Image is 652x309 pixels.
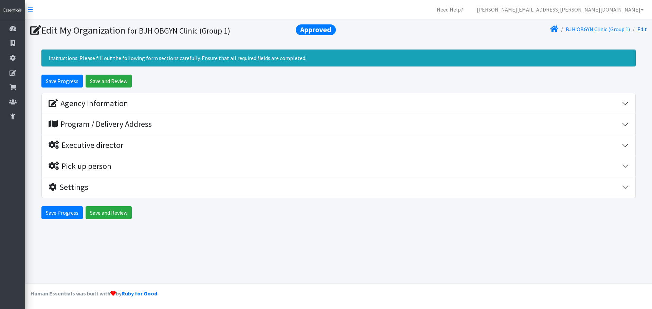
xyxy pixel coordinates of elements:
button: Settings [42,177,635,198]
button: Executive director [42,135,635,156]
span: Approved [296,24,336,35]
strong: Human Essentials was built with by . [31,290,159,297]
input: Save Progress [41,206,83,219]
div: Instructions: Please fill out the following form sections carefully. Ensure that all required fie... [41,50,636,66]
div: Program / Delivery Address [49,119,152,129]
div: Agency Information [49,99,128,109]
img: HumanEssentials [3,7,22,13]
small: for BJH OBGYN Clinic (Group 1) [128,26,230,36]
a: Need Help? [431,3,469,16]
button: Pick up person [42,156,635,177]
button: Program / Delivery Address [42,114,635,135]
a: Edit [637,26,647,33]
a: [PERSON_NAME][EMAIL_ADDRESS][PERSON_NAME][DOMAIN_NAME] [471,3,649,16]
input: Save and Review [86,206,132,219]
div: Executive director [49,140,123,150]
h1: Edit My Organization [30,24,336,36]
a: BJH OBGYN Clinic (Group 1) [566,26,630,33]
div: Pick up person [49,161,111,171]
input: Save and Review [86,75,132,88]
input: Save Progress [41,75,83,88]
a: Ruby for Good [122,290,157,297]
button: Agency Information [42,93,635,114]
div: Settings [49,182,88,192]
